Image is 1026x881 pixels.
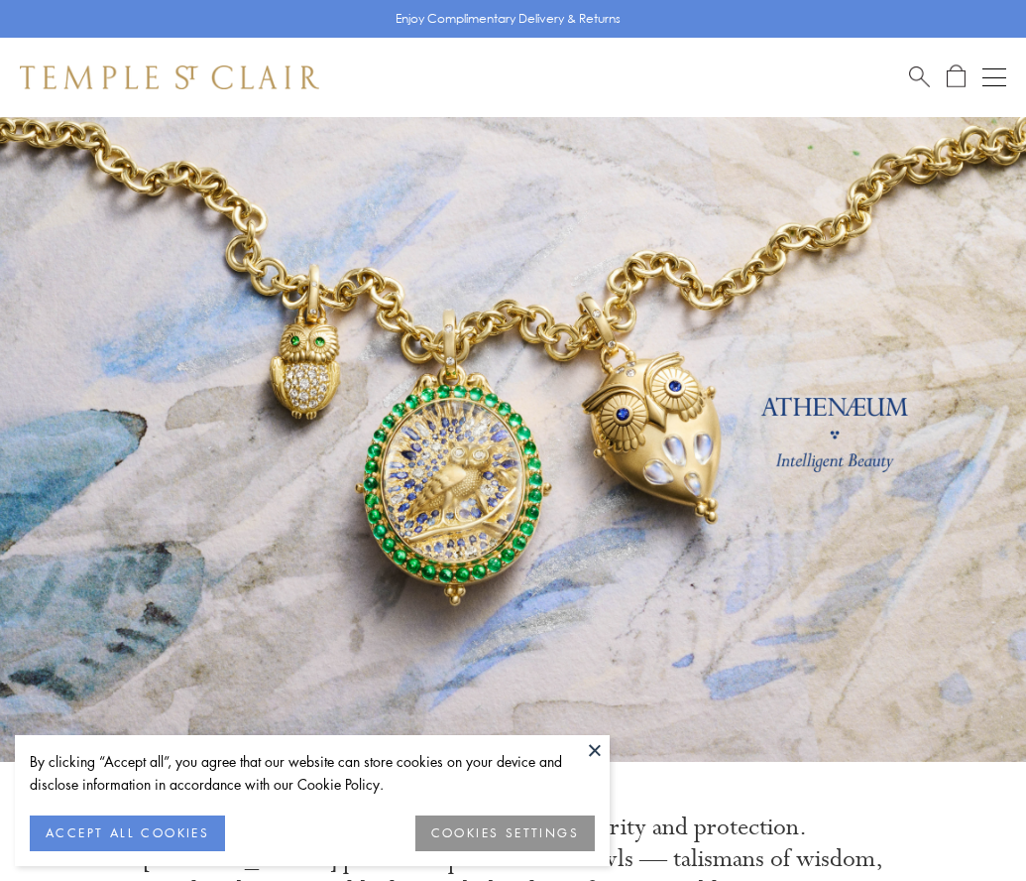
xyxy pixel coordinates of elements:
[30,750,595,796] div: By clicking “Accept all”, you agree that our website can store cookies on your device and disclos...
[20,65,319,89] img: Temple St. Clair
[909,64,930,89] a: Search
[415,816,595,851] button: COOKIES SETTINGS
[982,65,1006,89] button: Open navigation
[947,64,966,89] a: Open Shopping Bag
[396,9,621,29] p: Enjoy Complimentary Delivery & Returns
[30,816,225,851] button: ACCEPT ALL COOKIES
